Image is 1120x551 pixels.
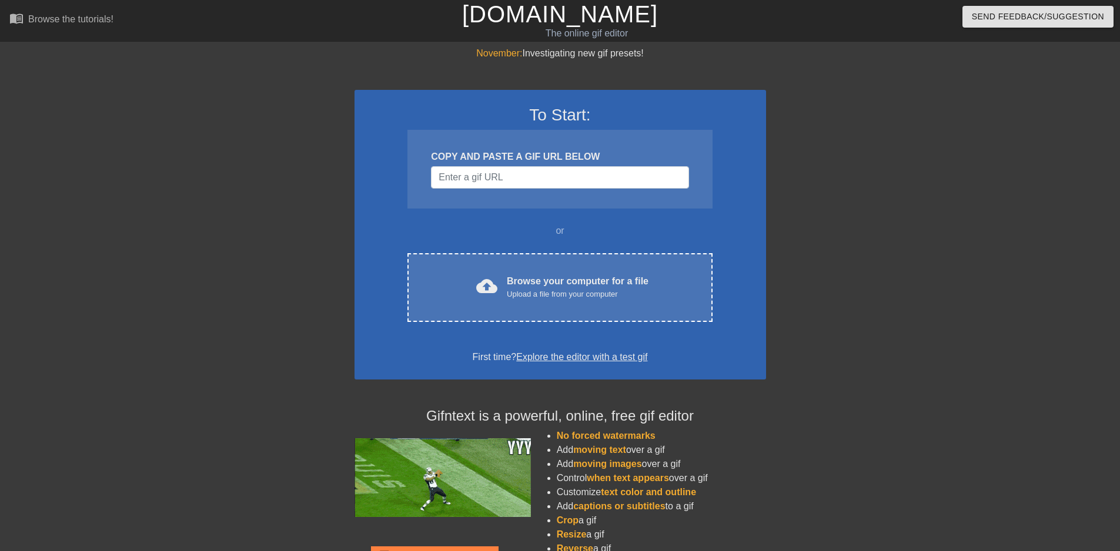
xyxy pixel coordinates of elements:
[601,487,696,497] span: text color and outline
[431,150,688,164] div: COPY AND PASTE A GIF URL BELOW
[962,6,1114,28] button: Send Feedback/Suggestion
[557,443,766,457] li: Add over a gif
[557,528,766,542] li: a gif
[476,48,522,58] span: November:
[557,529,587,539] span: Resize
[557,431,656,441] span: No forced watermarks
[28,14,113,24] div: Browse the tutorials!
[557,499,766,513] li: Add to a gif
[370,105,751,125] h3: To Start:
[431,166,688,189] input: Username
[587,473,669,483] span: when text appears
[573,459,641,469] span: moving images
[557,513,766,528] li: a gif
[355,46,766,61] div: Investigating new gif presets!
[557,457,766,471] li: Add over a gif
[355,438,531,517] img: football_small.gif
[476,275,497,297] span: cloud_upload
[507,288,648,300] div: Upload a file from your computer
[557,471,766,485] li: Control over a gif
[370,350,751,364] div: First time?
[462,1,658,27] a: [DOMAIN_NAME]
[573,501,665,511] span: captions or subtitles
[507,274,648,300] div: Browse your computer for a file
[516,352,647,362] a: Explore the editor with a test gif
[557,485,766,499] li: Customize
[9,11,24,25] span: menu_book
[379,26,794,41] div: The online gif editor
[9,11,113,29] a: Browse the tutorials!
[573,445,626,455] span: moving text
[972,9,1104,24] span: Send Feedback/Suggestion
[355,408,766,425] h4: Gifntext is a powerful, online, free gif editor
[557,515,579,525] span: Crop
[385,224,735,238] div: or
